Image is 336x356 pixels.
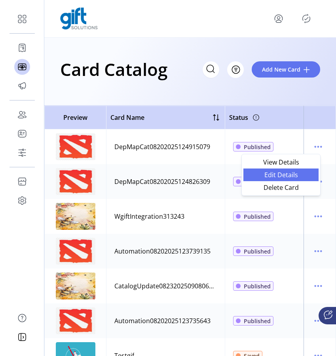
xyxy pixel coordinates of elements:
div: Automation08202025123739135 [114,246,211,256]
div: Automation08202025123735643 [114,316,211,326]
button: Publisher Panel [300,12,313,25]
img: preview [56,168,95,195]
button: menu [312,280,325,292]
span: Card Name [110,113,144,122]
input: Search [203,61,219,78]
li: Delete Card [243,181,319,194]
div: Status [229,111,261,124]
img: logo [60,8,98,30]
button: menu [272,12,285,25]
img: preview [56,238,95,265]
img: preview [56,203,95,230]
h1: Card Catalog [60,55,167,83]
button: menu [312,140,325,153]
span: Published [244,282,271,290]
div: WgiftIntegration313243 [114,212,184,221]
li: Edit Details [243,169,319,181]
div: DepMapCat08202025124826309 [114,177,210,186]
span: Published [244,317,271,325]
li: View Details [243,156,319,169]
span: View Details [248,159,314,165]
img: preview [56,133,95,160]
div: CatalogUpdate08232025090806117 [114,281,217,291]
button: menu [312,314,325,327]
span: Preview [49,113,102,122]
span: Add New Card [262,65,300,74]
span: Published [244,247,271,256]
button: Add New Card [252,61,320,78]
img: preview [56,307,95,334]
button: Filter Button [227,61,244,78]
span: Published [244,212,271,221]
span: Published [244,143,271,151]
span: Delete Card [248,184,314,191]
button: menu [312,245,325,258]
div: DepMapCat08202025124915079 [114,142,210,151]
img: preview [56,273,95,299]
span: Edit Details [248,172,314,178]
button: menu [312,210,325,223]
